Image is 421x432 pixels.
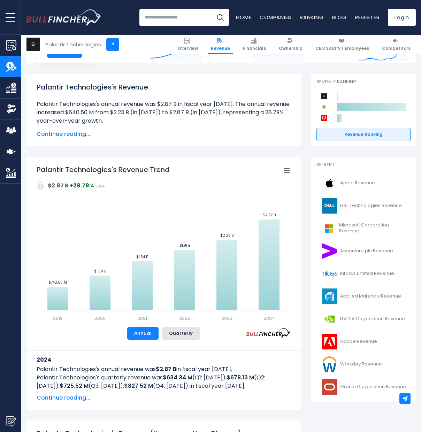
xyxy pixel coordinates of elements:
[316,377,411,396] a: Oracle Corporation Revenue
[316,264,411,283] a: Infosys Limited Revenue
[208,35,233,54] a: Revenue
[37,181,45,190] img: addasd
[156,365,176,373] b: $2.87 B
[315,46,369,51] span: CEO Salary / Employees
[316,241,411,261] a: Accenture plc Revenue
[26,9,101,25] a: Go to homepage
[37,355,290,364] h3: 2024
[163,373,192,381] b: $634.34 M
[321,175,338,191] img: AAPL logo
[321,243,338,259] img: ACN logo
[321,198,338,214] img: DELL logo
[236,14,251,21] a: Home
[94,315,106,322] text: 2020
[26,38,40,51] img: PLTR logo
[321,221,337,236] img: MSFT logo
[211,46,230,51] span: Revenue
[220,233,234,238] text: $2.23 B
[53,315,63,322] text: 2019
[382,46,411,51] span: Competitors
[243,46,266,51] span: Financials
[321,311,338,327] img: NVDA logo
[37,82,290,92] h1: Palantir Technologies's Revenue
[316,219,411,238] a: Microsoft Corporation Revenue
[37,130,290,138] span: Continue reading...
[332,14,346,21] a: Blog
[316,162,411,168] p: Related
[227,373,254,381] b: $678.13 M
[137,315,147,322] text: 2021
[316,128,411,141] a: Revenue Ranking
[320,114,328,122] img: Adobe competitors logo
[37,100,290,125] li: Palantir Technologies's annual revenue was $2.87 B in fiscal year [DATE]. The annual revenue incr...
[37,365,290,373] p: Palantir Technologies's annual revenue was in fiscal year [DATE].
[70,182,94,190] strong: +28.79%
[178,46,198,51] span: Overview
[316,309,411,329] a: NVIDIA Corporation Revenue
[175,35,201,54] a: Overview
[279,46,303,51] span: Ownership
[45,40,101,48] div: Palantir Technologies
[221,315,232,322] text: 2023
[260,14,291,21] a: Companies
[37,394,290,402] span: Continue reading...
[60,382,89,390] b: $725.52 M
[321,288,338,304] img: AMAT logo
[321,379,338,395] img: ORCL logo
[6,104,16,114] img: Ownership
[316,332,411,351] a: Adobe Revenue
[136,254,148,260] text: $1.54 B
[316,79,411,85] p: Revenue Ranking
[48,182,69,190] strong: $2.87 B
[37,165,170,175] tspan: Palantir Technologies's Revenue Trend
[321,334,338,349] img: ADBE logo
[48,280,67,285] text: $742.56 M
[316,287,411,306] a: Applied Materials Revenue
[263,315,275,322] text: 2024
[127,327,159,340] button: Annual
[54,48,58,55] strong: +
[316,173,411,193] a: Apple Revenue
[312,35,372,54] a: CEO Salary / Employees
[379,35,414,54] a: Competitors
[240,35,269,54] a: Financials
[300,14,323,21] a: Ranking
[388,9,416,26] a: Login
[95,184,105,189] span: 2024
[179,315,190,322] text: 2022
[37,165,290,322] svg: Palantir Technologies's Revenue Trend
[276,35,306,54] a: Ownership
[94,269,106,274] text: $1.09 B
[124,382,153,390] b: $827.52 M
[26,9,101,25] img: Bullfincher logo
[320,103,328,111] img: Microsoft Corporation competitors logo
[212,9,229,26] button: Search
[162,327,200,340] button: Quarterly
[37,373,290,390] p: Palantir Technologies's quarterly revenue was (Q1: [DATE]), (Q2: [DATE]), (Q3: [DATE]), (Q4: [DAT...
[320,92,328,100] img: Palantir Technologies competitors logo
[355,14,380,21] a: Register
[179,243,190,248] text: $1.91 B
[316,355,411,374] a: Workday Revenue
[321,266,338,281] img: INFY logo
[316,196,411,215] a: Dell Technologies Revenue
[263,213,276,218] text: $2.87 B
[321,356,338,372] img: WDAY logo
[106,38,119,51] a: +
